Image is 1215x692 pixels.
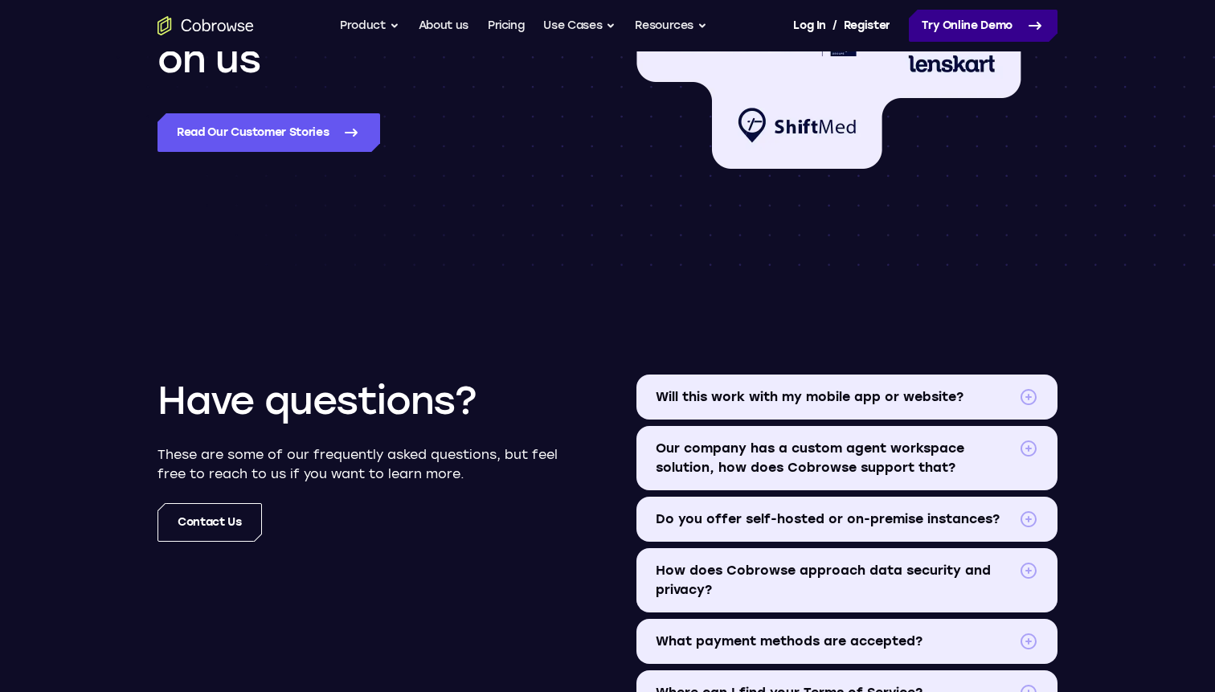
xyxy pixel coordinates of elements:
[909,10,1057,42] a: Try Online Demo
[157,113,380,152] a: Read our customer stories
[340,10,399,42] button: Product
[636,426,1057,490] summary: Our company has a custom agent workspace solution, how does Cobrowse support that?
[656,510,1012,529] span: Do you offer self-hosted or on-premise instances?
[793,10,825,42] a: Log In
[656,632,1012,651] span: What payment methods are accepted?
[636,497,1057,542] summary: Do you offer self-hosted or on-premise instances?
[844,10,890,42] a: Register
[157,375,477,426] h2: Have questions?
[157,16,254,35] a: Go to the home page
[656,439,1012,477] span: Our company has a custom agent workspace solution, how does Cobrowse support that?
[636,619,1057,664] summary: What payment methods are accepted?
[656,561,1012,600] span: How does Cobrowse approach data security and privacy?
[419,10,468,42] a: About us
[543,10,616,42] button: Use Cases
[157,445,579,484] p: These are some of our frequently asked questions, but feel free to reach to us if you want to lea...
[636,548,1057,612] summary: How does Cobrowse approach data security and privacy?
[157,503,262,542] a: Contact us
[635,10,707,42] button: Resources
[656,387,1012,407] span: Will this work with my mobile app or website?
[636,375,1057,420] summary: Will this work with my mobile app or website?
[832,16,837,35] span: /
[488,10,525,42] a: Pricing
